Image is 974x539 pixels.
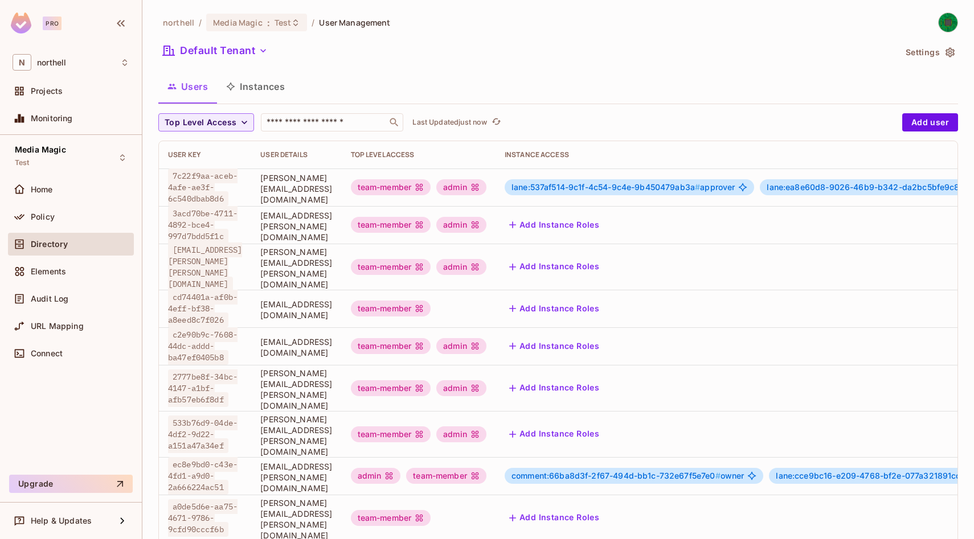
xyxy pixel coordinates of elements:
[168,150,242,159] div: User Key
[168,290,238,327] span: cd74401a-af0b-4eff-bf38-a8eed8c7f026
[436,179,486,195] div: admin
[260,246,332,290] span: [PERSON_NAME][EMAIL_ADDRESS][PERSON_NAME][DOMAIN_NAME]
[505,216,604,234] button: Add Instance Roles
[492,117,501,128] span: refresh
[260,150,332,159] div: User Details
[406,468,486,484] div: team-member
[351,468,401,484] div: admin
[436,338,486,354] div: admin
[165,116,236,130] span: Top Level Access
[168,327,238,365] span: c2e90b9c-7608-44dc-addd-ba47ef0405b8
[489,116,503,129] button: refresh
[260,461,332,493] span: [EMAIL_ADDRESS][PERSON_NAME][DOMAIN_NAME]
[260,299,332,320] span: [EMAIL_ADDRESS][DOMAIN_NAME]
[351,150,486,159] div: Top Level Access
[158,42,272,60] button: Default Tenant
[436,217,486,233] div: admin
[351,380,431,396] div: team-member
[901,43,958,61] button: Settings
[412,118,487,127] p: Last Updated just now
[168,206,238,244] span: 3acd70be-4711-4892-bce4-997d7bdd5f1c
[158,72,217,101] button: Users
[168,168,238,206] span: 7c22f9aa-aceb-4afe-ae3f-6c540dbab8d6
[31,322,84,331] span: URL Mapping
[9,475,133,493] button: Upgrade
[312,17,314,28] li: /
[43,17,62,30] div: Pro
[505,379,604,397] button: Add Instance Roles
[505,299,604,318] button: Add Instance Roles
[511,182,700,192] span: lane:537af514-9c1f-4c54-9c4e-9b450479ab3a
[436,259,486,275] div: admin
[260,414,332,457] span: [PERSON_NAME][EMAIL_ADDRESS][PERSON_NAME][DOMAIN_NAME]
[168,499,238,537] span: a0de5d6e-aa75-4671-9786-9cfd90cccf6b
[767,182,964,192] span: lane:ea8e60d8-9026-46b9-b342-da2bc5bfe9c8
[31,349,63,358] span: Connect
[487,116,503,129] span: Click to refresh data
[351,179,431,195] div: team-member
[351,426,431,442] div: team-member
[217,72,294,101] button: Instances
[31,185,53,194] span: Home
[260,172,332,205] span: [PERSON_NAME][EMAIL_ADDRESS][DOMAIN_NAME]
[505,509,604,527] button: Add Instance Roles
[351,510,431,526] div: team-member
[158,113,254,131] button: Top Level Access
[168,457,238,495] span: ec8e9bd0-c43e-4fd1-a9d0-2a666224ac51
[695,182,700,192] span: #
[275,17,292,28] span: Test
[15,158,30,167] span: Test
[213,17,262,28] span: Media Magic
[776,471,966,480] span: lane:cce9bc16-e209-4768-bf2e-077a321891cd
[260,368,332,411] span: [PERSON_NAME][EMAIL_ADDRESS][PERSON_NAME][DOMAIN_NAME]
[351,217,431,233] div: team-member
[319,17,390,28] span: User Management
[163,17,194,28] span: the active workspace
[511,471,721,480] span: comment:66ba8d3f-2f67-494d-bb1c-732e67f5e7e0
[351,301,431,316] div: team-member
[31,212,55,221] span: Policy
[267,18,271,27] span: :
[31,114,73,123] span: Monitoring
[260,336,332,358] span: [EMAIL_ADDRESS][DOMAIN_NAME]
[31,267,66,276] span: Elements
[511,471,744,480] span: owner
[715,471,721,480] span: #
[31,294,68,303] span: Audit Log
[15,145,66,154] span: Media Magic
[939,13,957,32] img: Harsh Dhakan
[11,13,31,34] img: SReyMgAAAABJRU5ErkJggg==
[902,113,958,131] button: Add user
[168,242,242,291] span: [EMAIL_ADDRESS][PERSON_NAME][PERSON_NAME][DOMAIN_NAME]
[351,338,431,354] div: team-member
[505,425,604,443] button: Add Instance Roles
[436,426,486,442] div: admin
[168,415,238,453] span: 533b76d9-04de-4df2-9d22-a151a47a34ef
[31,516,92,525] span: Help & Updates
[505,337,604,355] button: Add Instance Roles
[31,87,63,96] span: Projects
[199,17,202,28] li: /
[168,369,238,407] span: 2777be8f-34bc-4147-a1bf-afb57eb6f8df
[37,58,66,67] span: Workspace: northell
[31,240,68,249] span: Directory
[351,259,431,275] div: team-member
[260,210,332,242] span: [EMAIL_ADDRESS][PERSON_NAME][DOMAIN_NAME]
[505,258,604,276] button: Add Instance Roles
[436,380,486,396] div: admin
[511,183,735,192] span: approver
[13,54,31,71] span: N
